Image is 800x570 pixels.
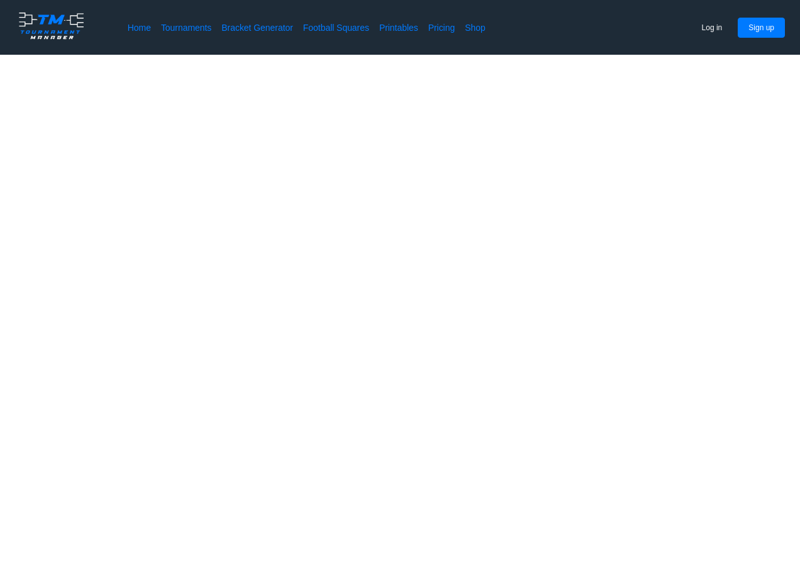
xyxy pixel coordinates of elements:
[738,18,785,38] button: Sign up
[161,21,211,34] a: Tournaments
[128,21,151,34] a: Home
[428,21,455,34] a: Pricing
[303,21,369,34] a: Football Squares
[379,21,418,34] a: Printables
[15,10,87,42] img: logo.ffa97a18e3bf2c7d.png
[221,21,293,34] a: Bracket Generator
[691,18,733,38] button: Log in
[465,21,486,34] a: Shop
